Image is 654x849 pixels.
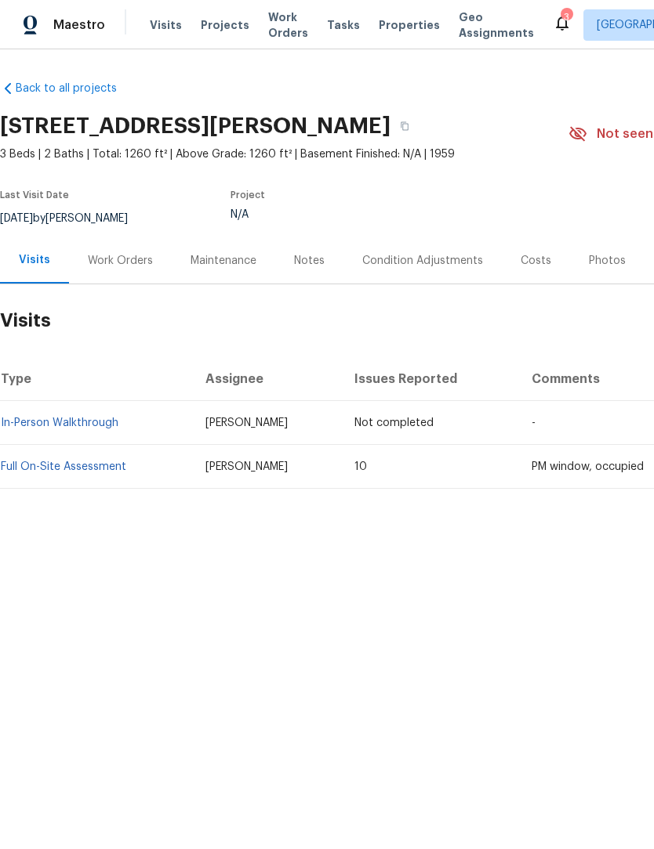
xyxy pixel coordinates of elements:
span: Tasks [327,20,360,31]
span: Properties [379,17,440,33]
th: Assignee [193,357,342,401]
div: Condition Adjustments [362,253,483,269]
div: Notes [294,253,325,269]
div: Visits [19,252,50,268]
span: 10 [354,461,367,472]
button: Copy Address [391,112,419,140]
div: N/A [231,209,532,220]
th: Issues Reported [342,357,519,401]
span: Maestro [53,17,105,33]
a: In-Person Walkthrough [1,417,118,428]
div: Maintenance [191,253,256,269]
span: [PERSON_NAME] [205,461,288,472]
span: Not completed [354,417,434,428]
div: Costs [521,253,551,269]
span: Geo Assignments [459,9,534,41]
span: PM window, occupied [532,461,644,472]
span: Work Orders [268,9,308,41]
span: Project [231,190,265,200]
div: Work Orders [88,253,153,269]
a: Full On-Site Assessment [1,461,126,472]
div: 3 [561,9,572,25]
span: [PERSON_NAME] [205,417,288,428]
span: Visits [150,17,182,33]
span: Projects [201,17,249,33]
span: - [532,417,536,428]
div: Photos [589,253,626,269]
